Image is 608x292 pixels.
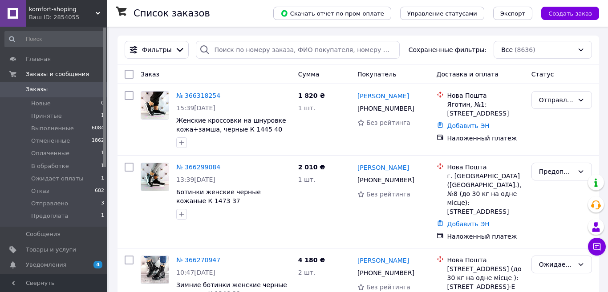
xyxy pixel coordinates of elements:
div: [PHONE_NUMBER] [356,267,416,279]
span: Заказы [26,85,48,93]
a: № 366299084 [176,164,220,171]
span: 2 шт. [298,269,316,276]
span: Отправлено [31,200,68,208]
a: № 366270947 [176,256,220,264]
div: г. [GEOGRAPHIC_DATA] ([GEOGRAPHIC_DATA].), №8 (до 30 кг на одне місце): [STREET_ADDRESS] [447,172,524,216]
a: Создать заказ [532,9,599,16]
span: Без рейтинга [366,119,410,126]
span: Без рейтинга [366,191,410,198]
span: Уведомления [26,261,66,269]
input: Поиск по номеру заказа, ФИО покупателя, номеру телефона, Email, номеру накладной [196,41,400,59]
span: Статус [531,71,554,78]
span: Сообщения [26,230,61,238]
span: Экспорт [500,10,525,17]
span: Отказ [31,187,49,195]
span: (8636) [515,46,535,53]
a: Ботинки женские черные кожаные К 1473 37 [176,188,261,204]
span: 4 180 ₴ [298,256,325,264]
div: [STREET_ADDRESS] (до 30 кг на одне місце ): [STREET_ADDRESS]-Е [447,264,524,291]
span: komfort-shoping [29,5,96,13]
div: Нова Пошта [447,163,524,172]
span: Скачать отчет по пром-оплате [280,9,384,17]
div: Предоплата [539,167,574,176]
a: [PERSON_NAME] [357,92,409,100]
div: Яготин, №1: [STREET_ADDRESS] [447,100,524,118]
span: 3 [101,200,104,208]
div: Нова Пошта [447,91,524,100]
a: Женские кроссовки на шнуровке кожа+замша, черные К 1445 40 [176,117,286,133]
button: Управление статусами [400,7,484,20]
span: Ожидает оплаты [31,175,84,183]
span: 2 010 ₴ [298,164,325,171]
span: 1 шт. [298,176,316,183]
span: 1 [101,149,104,157]
a: [PERSON_NAME] [357,256,409,265]
img: Фото товару [141,256,169,284]
span: Сохраненные фильтры: [409,45,486,54]
span: Все [501,45,513,54]
button: Создать заказ [541,7,599,20]
button: Чат с покупателем [588,238,606,256]
div: Нова Пошта [447,256,524,264]
span: Управление статусами [407,10,477,17]
span: Сумма [298,71,320,78]
h1: Список заказов [134,8,210,19]
span: 1 [101,175,104,183]
div: [PHONE_NUMBER] [356,174,416,186]
span: 15:39[DATE] [176,104,215,112]
a: Добавить ЭН [447,220,490,228]
div: Наложенный платеж [447,232,524,241]
a: Фото товару [141,91,169,120]
span: Предоплата [31,212,68,220]
span: Заказ [141,71,159,78]
span: Создать заказ [548,10,592,17]
span: В обработке [31,162,69,170]
a: № 366318254 [176,92,220,99]
div: Отправлено [539,95,574,105]
div: Наложенный платеж [447,134,524,143]
span: 0 [101,100,104,108]
span: 1 [101,212,104,220]
span: Выполненные [31,124,74,132]
span: Покупатель [357,71,397,78]
span: Доставка и оплата [437,71,499,78]
img: Фото товару [141,163,169,191]
div: [PHONE_NUMBER] [356,102,416,115]
span: 1 [101,162,104,170]
div: Ваш ID: 2854055 [29,13,107,21]
span: 1 820 ₴ [298,92,325,99]
span: Заказы и сообщения [26,70,89,78]
span: Товары и услуги [26,246,76,254]
span: 13:39[DATE] [176,176,215,183]
a: Добавить ЭН [447,122,490,129]
span: 10:47[DATE] [176,269,215,276]
span: 6084 [92,124,104,132]
span: 682 [95,187,104,195]
span: Новые [31,100,51,108]
img: Фото товару [141,92,169,119]
span: Без рейтинга [366,284,410,291]
input: Поиск [4,31,105,47]
span: Оплаченные [31,149,69,157]
span: 4 [93,261,102,268]
button: Скачать отчет по пром-оплате [273,7,391,20]
span: Отмененные [31,137,70,145]
button: Экспорт [493,7,532,20]
a: [PERSON_NAME] [357,163,409,172]
span: 1 шт. [298,104,316,112]
span: Главная [26,55,51,63]
span: 1 [101,112,104,120]
div: Ожидает оплаты [539,260,574,269]
span: Фильтры [142,45,171,54]
span: 1862 [92,137,104,145]
span: Принятые [31,112,62,120]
